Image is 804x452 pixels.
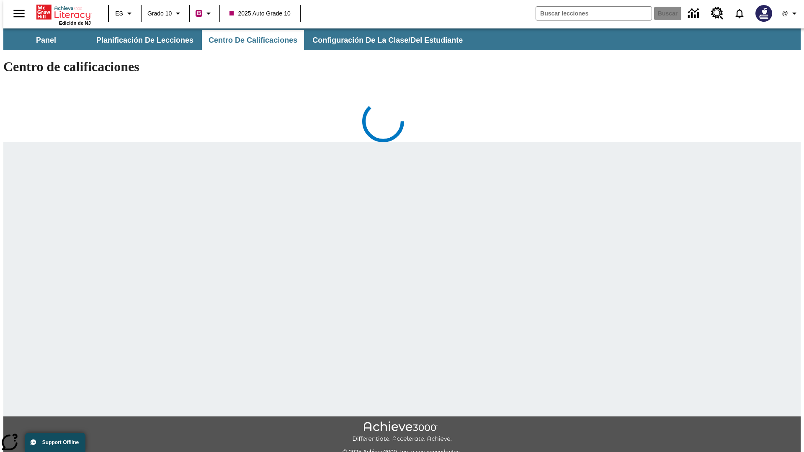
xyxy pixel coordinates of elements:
[312,36,463,45] span: Configuración de la clase/del estudiante
[202,30,304,50] button: Centro de calificaciones
[197,8,201,18] span: B
[42,439,79,445] span: Support Offline
[59,21,91,26] span: Edición de NJ
[4,30,88,50] button: Panel
[36,36,56,45] span: Panel
[306,30,469,50] button: Configuración de la clase/del estudiante
[115,9,123,18] span: ES
[782,9,788,18] span: @
[683,2,706,25] a: Centro de información
[755,5,772,22] img: Avatar
[706,2,729,25] a: Centro de recursos, Se abrirá en una pestaña nueva.
[36,4,91,21] a: Portada
[96,36,193,45] span: Planificación de lecciones
[90,30,200,50] button: Planificación de lecciones
[777,6,804,21] button: Perfil/Configuración
[229,9,290,18] span: 2025 Auto Grade 10
[7,1,31,26] button: Abrir el menú lateral
[536,7,652,20] input: Buscar campo
[36,3,91,26] div: Portada
[3,28,801,50] div: Subbarra de navegación
[729,3,750,24] a: Notificaciones
[144,6,186,21] button: Grado: Grado 10, Elige un grado
[3,59,801,74] h1: Centro de calificaciones
[750,3,777,24] button: Escoja un nuevo avatar
[3,30,470,50] div: Subbarra de navegación
[352,421,452,443] img: Achieve3000 Differentiate Accelerate Achieve
[111,6,138,21] button: Lenguaje: ES, Selecciona un idioma
[209,36,297,45] span: Centro de calificaciones
[192,6,217,21] button: Boost El color de la clase es rojo violeta. Cambiar el color de la clase.
[147,9,172,18] span: Grado 10
[25,433,85,452] button: Support Offline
